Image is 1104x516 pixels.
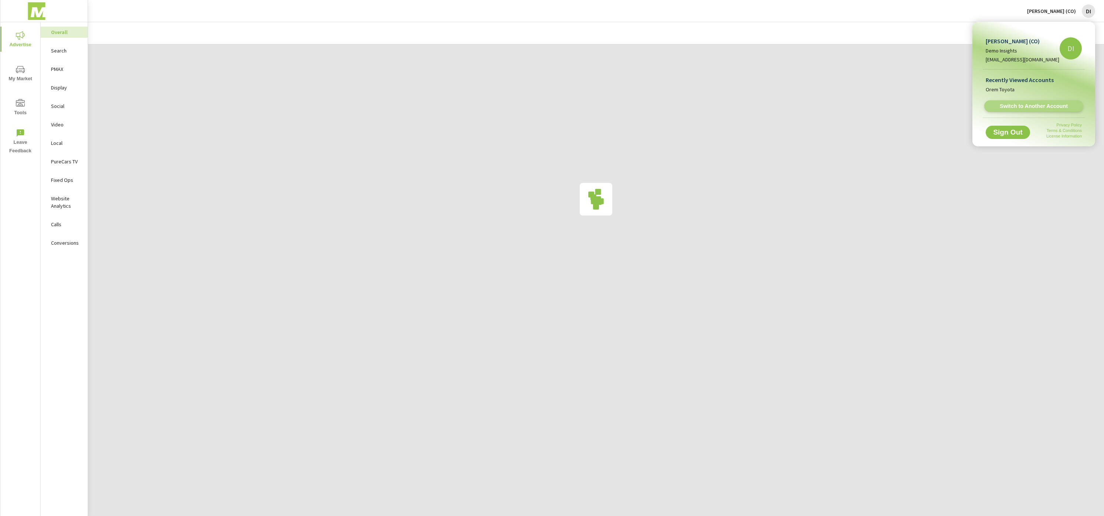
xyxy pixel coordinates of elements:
p: Recently Viewed Accounts [986,75,1082,84]
p: Demo Insights [986,47,1059,54]
span: Orem Toyota [986,86,1015,93]
p: [PERSON_NAME] (CO) [986,37,1059,45]
a: Terms & Conditions [1047,128,1082,133]
span: Sign Out [992,129,1024,136]
button: Sign Out [986,126,1030,139]
p: [EMAIL_ADDRESS][DOMAIN_NAME] [986,56,1059,63]
a: Privacy Policy [1057,123,1082,127]
a: Switch to Another Account [984,101,1083,112]
a: License Information [1046,134,1082,138]
div: DI [1060,37,1082,60]
span: Switch to Another Account [988,103,1079,110]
